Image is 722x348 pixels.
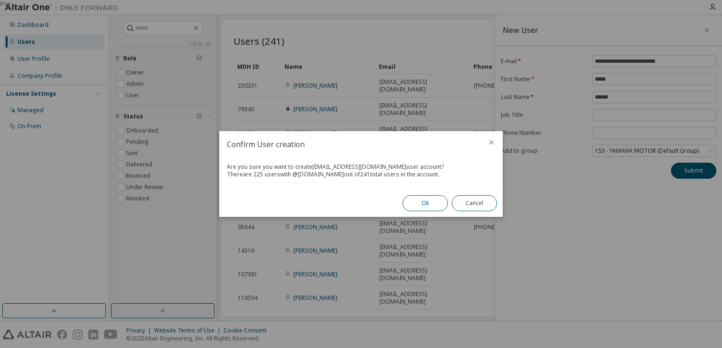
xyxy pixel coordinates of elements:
h2: Confirm User creation [219,131,480,157]
button: Ok [403,195,448,211]
div: There are 225 users with @ [DOMAIN_NAME] out of 241 total users in the account. [227,171,495,178]
button: close [488,139,495,146]
div: Are you sure you want to create [EMAIL_ADDRESS][DOMAIN_NAME] user account? [227,163,495,171]
button: Cancel [452,195,497,211]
